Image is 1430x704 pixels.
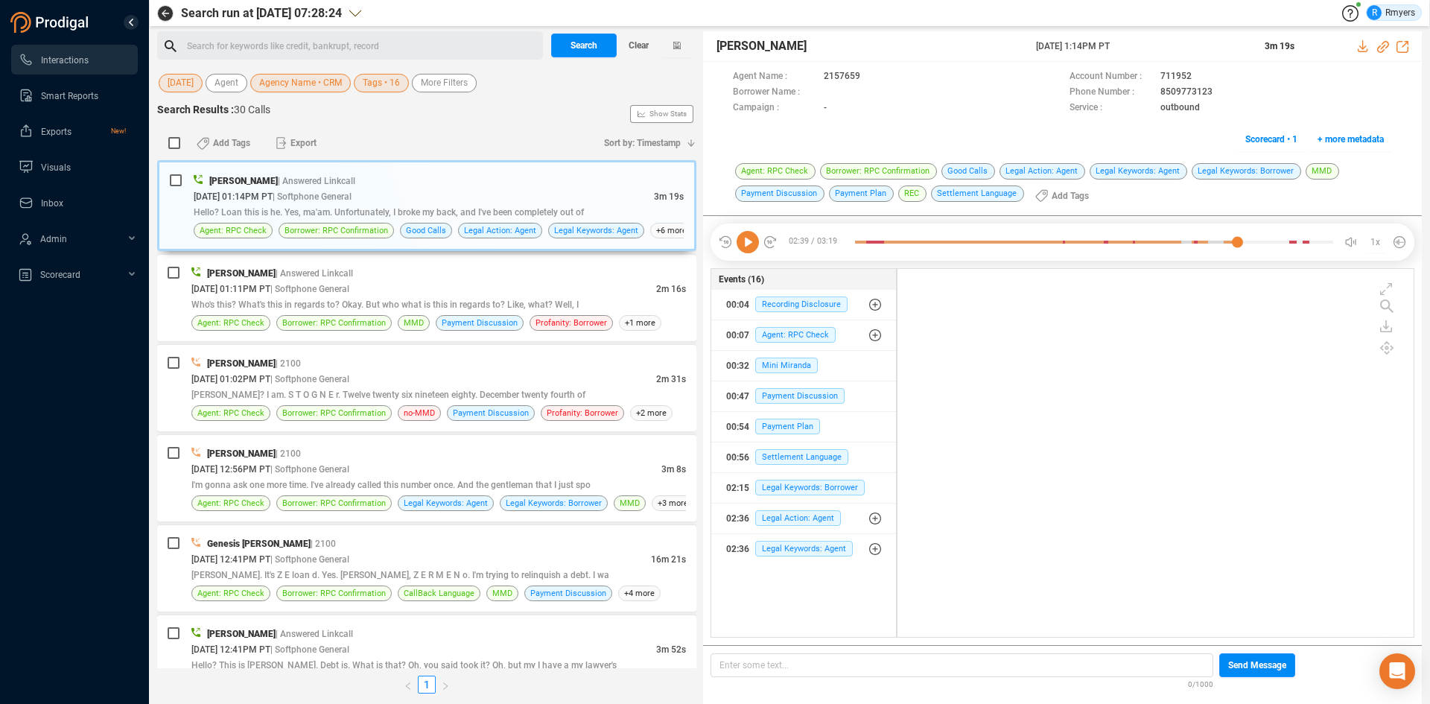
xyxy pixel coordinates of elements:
span: 2m 31s [656,374,686,384]
button: 1x [1365,232,1386,253]
span: MMD [404,316,424,330]
span: [PERSON_NAME]? I am. S T O G N E r. Twelve twenty six nineteen eighty. December twenty fourth of [191,390,585,400]
span: | Answered Linkcall [276,629,353,639]
span: Inbox [41,198,63,209]
span: | 2100 [276,358,301,369]
span: Legal Keywords: Borrower [755,480,865,495]
span: 16m 21s [651,554,686,565]
span: Phone Number : [1070,85,1153,101]
span: Borrower: RPC Confirmation [285,223,388,238]
a: Smart Reports [19,80,126,110]
button: Tags • 16 [354,74,409,92]
button: 00:56Settlement Language [711,443,897,472]
span: Hello? Loan this is he. Yes, ma'am. Unfortunately, I broke my back, and I've been completely out of [194,207,584,218]
span: left [404,682,413,691]
span: Account Number : [1070,69,1153,85]
div: 00:56 [726,445,749,469]
span: Visuals [41,162,71,173]
span: New! [111,116,126,146]
div: 02:36 [726,507,749,530]
span: Scorecard • 1 [1245,127,1297,151]
span: Payment Discussion [453,406,529,420]
div: [PERSON_NAME]| Answered Linkcall[DATE] 12:41PM PT| Softphone General3m 52sHello? This is [PERSON_... [157,615,696,702]
span: Agent: RPC Check [755,327,836,343]
span: Agent Name : [733,69,816,85]
span: 3m 52s [656,644,686,655]
span: [DATE] 1:14PM PT [1036,39,1247,53]
button: right [436,676,455,694]
span: | Answered Linkcall [278,176,355,186]
button: Show Stats [630,105,693,123]
span: Payment Discussion [530,586,606,600]
button: Clear [617,34,661,57]
span: Mini Miranda [755,358,818,373]
span: Payment Discussion [735,185,824,202]
button: 02:36Legal Keywords: Agent [711,534,897,564]
span: Borrower: RPC Confirmation [282,496,386,510]
span: Payment Plan [829,185,894,202]
span: | 2100 [276,448,301,459]
button: 02:15Legal Keywords: Borrower [711,473,897,503]
span: | Softphone General [270,644,349,655]
li: Next Page [436,676,455,694]
span: 1x [1370,230,1380,254]
span: Search run at [DATE] 07:28:24 [181,4,342,22]
span: Campaign : [733,101,816,116]
span: | Softphone General [270,464,349,475]
span: 3m 19s [1265,41,1294,51]
span: Agent: RPC Check [197,586,264,600]
li: Visuals [11,152,138,182]
span: Borrower Name : [733,85,816,101]
span: Exports [41,127,71,137]
span: | Answered Linkcall [276,268,353,279]
span: 711952 [1160,69,1192,85]
span: Genesis [PERSON_NAME] [207,539,311,549]
div: 02:15 [726,476,749,500]
div: Genesis [PERSON_NAME]| 2100[DATE] 12:41PM PT| Softphone General16m 21s[PERSON_NAME]. It's Z E loa... [157,525,696,612]
span: [PERSON_NAME] [207,448,276,459]
span: 3m 19s [654,191,684,202]
span: | Softphone General [270,374,349,384]
span: [PERSON_NAME] [207,629,276,639]
span: Agent [214,74,238,92]
span: Export [290,131,317,155]
span: Sort by: Timestamp [604,131,681,155]
span: Scorecard [40,270,80,280]
button: Sort by: Timestamp [595,131,696,155]
span: Hello? This is [PERSON_NAME]. Debt is. What is that? Oh, you said took it? Oh, but my I have a my... [191,660,617,670]
button: Scorecard • 1 [1237,127,1306,151]
span: Search Results : [157,104,234,115]
span: 30 Calls [234,104,270,115]
span: Legal Keywords: Agent [554,223,638,238]
span: Borrower: RPC Confirmation [282,316,386,330]
span: Add Tags [213,131,250,155]
span: + more metadata [1318,127,1384,151]
span: Profanity: Borrower [547,406,618,420]
span: Send Message [1228,653,1286,677]
button: + more metadata [1309,127,1392,151]
button: Search [551,34,617,57]
li: Previous Page [398,676,418,694]
span: Legal Keywords: Borrower [1192,163,1301,180]
a: Inbox [19,188,126,218]
span: Agent: RPC Check [197,316,264,330]
span: Legal Keywords: Agent [755,541,853,556]
span: Interactions [41,55,89,66]
span: Settlement Language [931,185,1024,202]
span: Agent: RPC Check [200,223,267,238]
span: Borrower: RPC Confirmation [820,163,937,180]
span: Clear [629,34,649,57]
span: +1 more [619,315,661,331]
span: no-MMD [404,406,435,420]
span: [DATE] 01:11PM PT [191,284,270,294]
span: Legal Action: Agent [464,223,536,238]
span: Service : [1070,101,1153,116]
span: 2157659 [824,69,860,85]
span: Payment Discussion [755,388,845,404]
span: Legal Action: Agent [755,510,841,526]
img: prodigal-logo [10,12,92,33]
span: Admin [40,234,67,244]
span: 8509773123 [1160,85,1213,101]
span: [PERSON_NAME]. It's Z E loan d. Yes. [PERSON_NAME], Z E R M E N o. I'm trying to relinquish a deb... [191,570,609,580]
button: 02:36Legal Action: Agent [711,504,897,533]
